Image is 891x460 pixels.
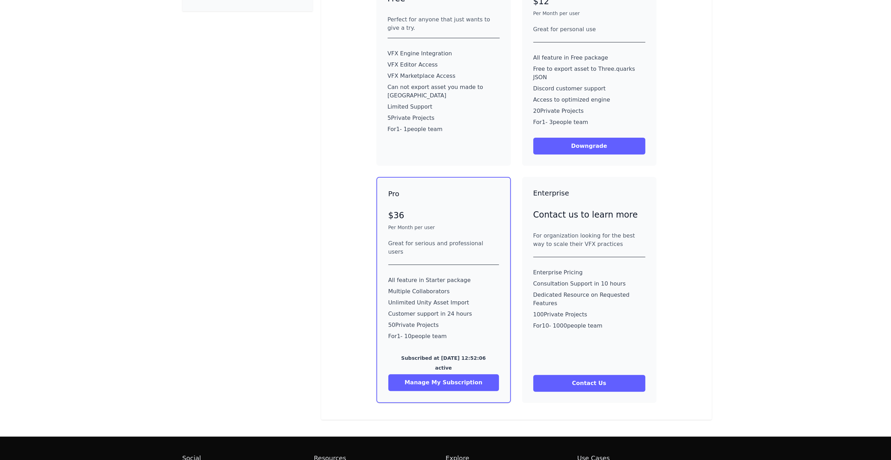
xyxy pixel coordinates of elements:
p: VFX Editor Access [388,61,500,69]
p: 100 Private Projects [533,310,645,319]
p: VFX Marketplace Access [388,72,500,80]
h3: Enterprise [533,188,645,198]
p: Discord customer support [533,84,645,93]
p: Dedicated Resource on Requested Features [533,291,645,308]
p: VFX Engine Integration [388,49,500,58]
p: For 1 - 10 people team [388,332,499,341]
p: For 10 - 1000 people team [533,322,645,330]
div: Great for serious and professional users [388,239,499,256]
p: Enterprise Pricing [533,268,645,277]
p: 50 Private Projects [388,321,499,329]
div: Perfect for anyone that just wants to give a try. [388,15,500,32]
p: active [388,364,499,371]
div: For organization looking for the best way to scale their VFX practices [533,232,645,248]
p: Per Month per user [533,10,645,17]
p: Per Month per user [388,224,499,231]
p: Multiple Collaborators [388,287,499,296]
p: Subscribed at [DATE] 12:52:06 [388,355,499,362]
button: Downgrade [533,138,645,155]
p: For 1 - 3 people team [533,118,645,126]
p: Customer support in 24 hours [388,310,499,318]
button: Contact Us [533,375,645,392]
p: Contact us to learn more [533,209,645,220]
div: Great for personal use [533,25,645,34]
p: Unlimited Unity Asset Import [388,298,499,307]
p: 5 Private Projects [388,114,500,122]
p: Access to optimized engine [533,96,645,104]
p: Limited Support [388,103,500,111]
a: Contact Us [533,380,645,386]
p: 20 Private Projects [533,107,645,115]
p: Free to export asset to Three.quarks JSON [533,65,645,82]
p: All feature in Free package [533,54,645,62]
p: Consultation Support in 10 hours [533,280,645,288]
button: Manage My Subscription [388,374,499,391]
p: All feature in Starter package [388,276,499,284]
p: For 1 - 1 people team [388,125,500,133]
p: Can not export asset you made to [GEOGRAPHIC_DATA] [388,83,500,100]
p: $36 [388,210,499,221]
h3: Pro [388,189,499,199]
